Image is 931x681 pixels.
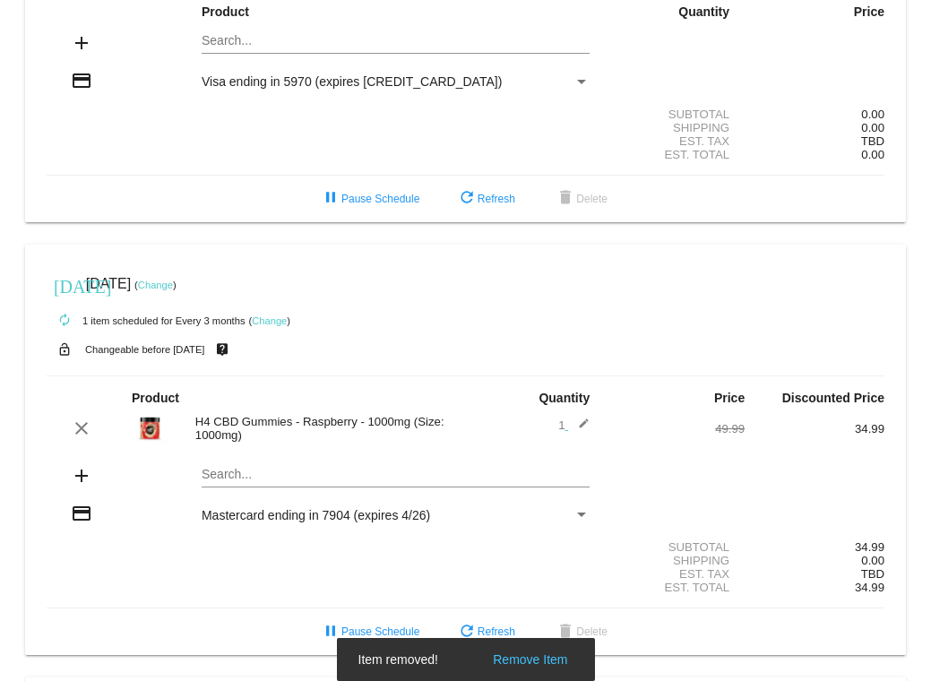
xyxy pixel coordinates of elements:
button: Pause Schedule [306,183,434,215]
button: Refresh [442,183,530,215]
button: Refresh [442,616,530,648]
mat-icon: live_help [211,338,233,361]
mat-icon: refresh [456,188,478,210]
mat-icon: delete [555,188,576,210]
mat-icon: add [71,32,92,54]
small: ( ) [134,280,177,290]
span: 0.00 [861,148,884,161]
small: ( ) [248,315,290,326]
div: H4 CBD Gummies - Raspberry - 1000mg (Size: 1000mg) [186,415,466,442]
mat-icon: refresh [456,622,478,643]
div: Est. Tax [605,567,745,581]
span: Pause Schedule [320,625,419,638]
mat-icon: [DATE] [54,274,75,296]
mat-icon: clear [71,418,92,439]
span: 34.99 [855,581,884,594]
div: Subtotal [605,108,745,121]
small: Changeable before [DATE] [85,344,205,355]
span: TBD [861,134,884,148]
strong: Product [132,391,179,405]
span: 0.00 [861,121,884,134]
strong: Quantity [678,4,729,19]
strong: Discounted Price [782,391,884,405]
span: Refresh [456,193,515,205]
mat-icon: edit [568,418,590,439]
strong: Price [714,391,745,405]
span: Refresh [456,625,515,638]
mat-select: Payment Method [202,74,590,89]
mat-icon: delete [555,622,576,643]
mat-select: Payment Method [202,508,590,522]
button: Pause Schedule [306,616,434,648]
button: Remove Item [487,651,573,668]
div: Est. Tax [605,134,745,148]
strong: Price [854,4,884,19]
button: Delete [540,616,622,648]
button: Delete [540,183,622,215]
div: 49.99 [605,422,745,435]
span: 0.00 [861,554,884,567]
div: Est. Total [605,581,745,594]
div: Subtotal [605,540,745,554]
mat-icon: credit_card [71,503,92,524]
strong: Product [202,4,249,19]
div: 34.99 [745,422,884,435]
input: Search... [202,34,590,48]
img: Red-Berries_1000MG_650x650.jpg [132,409,168,445]
span: Delete [555,625,608,638]
mat-icon: pause [320,622,341,643]
mat-icon: lock_open [54,338,75,361]
strong: Quantity [539,391,590,405]
mat-icon: add [71,465,92,487]
span: Mastercard ending in 7904 (expires 4/26) [202,508,430,522]
mat-icon: credit_card [71,70,92,91]
a: Change [138,280,173,290]
div: Shipping [605,121,745,134]
a: Change [252,315,287,326]
span: Pause Schedule [320,193,419,205]
mat-icon: pause [320,188,341,210]
div: Shipping [605,554,745,567]
span: Visa ending in 5970 (expires [CREDIT_CARD_DATA]) [202,74,502,89]
span: TBD [861,567,884,581]
div: Est. Total [605,148,745,161]
simple-snack-bar: Item removed! [358,651,573,668]
div: 34.99 [745,540,884,554]
span: 1 [558,418,590,432]
mat-icon: autorenew [54,310,75,332]
div: 0.00 [745,108,884,121]
small: 1 item scheduled for Every 3 months [47,315,246,326]
span: Delete [555,193,608,205]
input: Search... [202,468,590,482]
